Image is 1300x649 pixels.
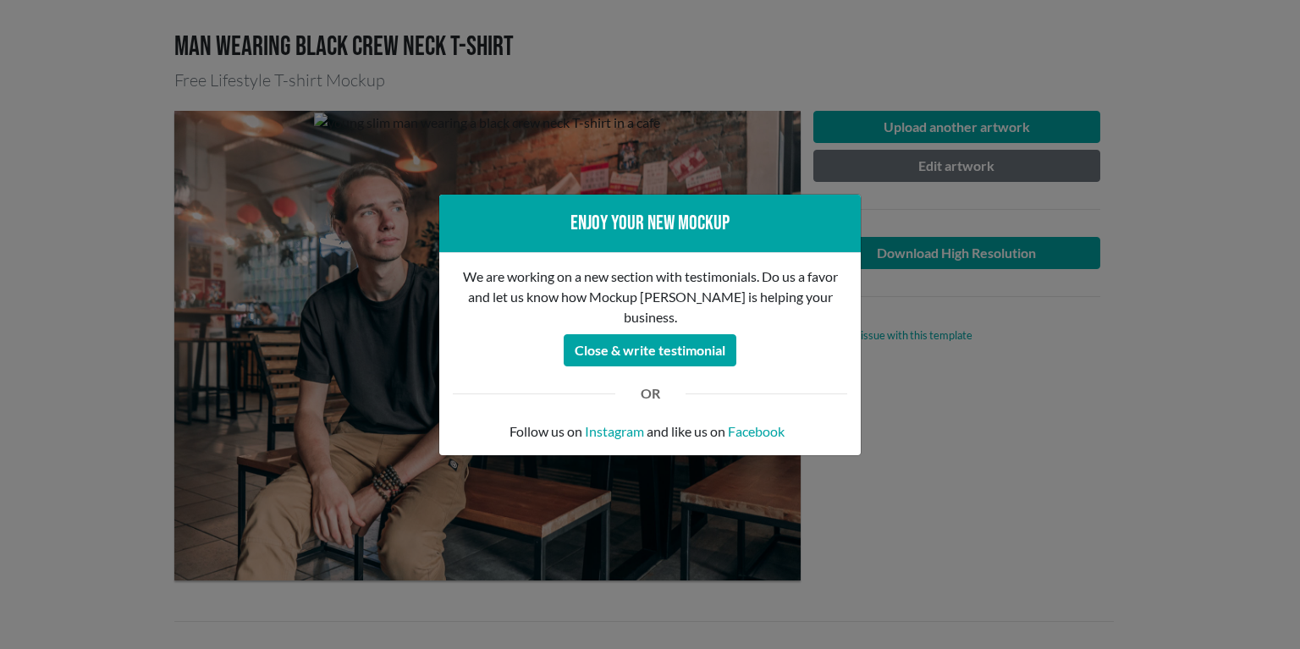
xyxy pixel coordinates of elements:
div: Enjoy your new mockup [453,208,847,239]
p: We are working on a new section with testimonials. Do us a favor and let us know how Mockup [PERS... [453,267,847,327]
a: Close & write testimonial [564,337,736,353]
button: Close & write testimonial [564,334,736,366]
a: Instagram [585,421,644,442]
a: Facebook [728,421,785,442]
p: Follow us on and like us on [453,421,847,442]
div: OR [628,383,673,404]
